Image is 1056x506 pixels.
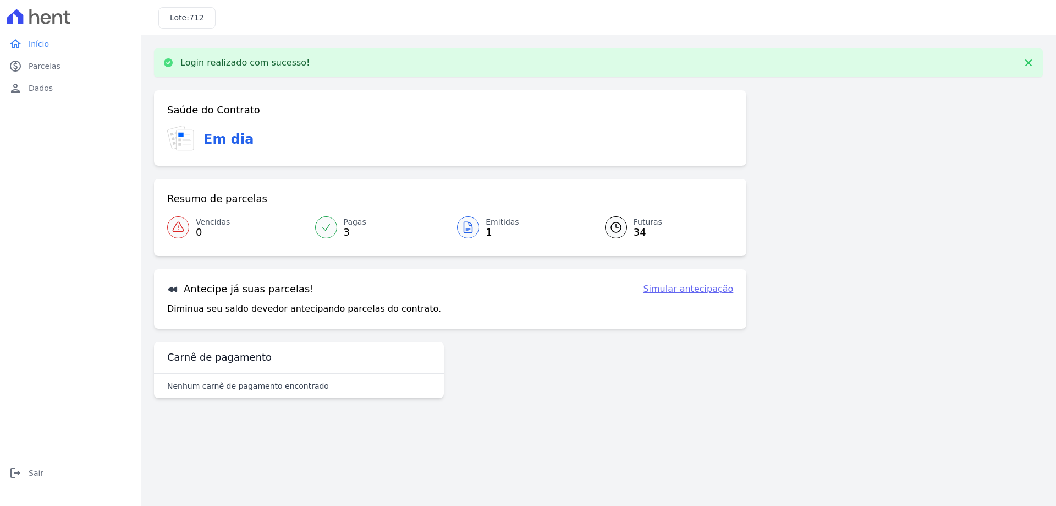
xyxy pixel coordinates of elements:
[4,462,136,484] a: logoutSair
[592,212,734,243] a: Futuras 34
[486,216,519,228] span: Emitidas
[167,282,314,296] h3: Antecipe já suas parcelas!
[309,212,450,243] a: Pagas 3
[450,212,592,243] a: Emitidas 1
[344,216,366,228] span: Pagas
[204,129,254,149] h3: Em dia
[29,61,61,72] span: Parcelas
[167,380,329,391] p: Nenhum carnê de pagamento encontrado
[4,33,136,55] a: homeInício
[9,81,22,95] i: person
[29,39,49,50] span: Início
[167,212,309,243] a: Vencidas 0
[29,467,43,478] span: Sair
[189,13,204,22] span: 712
[344,228,366,237] span: 3
[29,83,53,94] span: Dados
[180,57,310,68] p: Login realizado com sucesso!
[634,216,662,228] span: Futuras
[196,216,230,228] span: Vencidas
[643,282,733,296] a: Simular antecipação
[9,37,22,51] i: home
[167,351,272,364] h3: Carnê de pagamento
[167,104,260,117] h3: Saúde do Contrato
[486,228,519,237] span: 1
[167,302,441,315] p: Diminua seu saldo devedor antecipando parcelas do contrato.
[4,77,136,99] a: personDados
[634,228,662,237] span: 34
[9,466,22,480] i: logout
[196,228,230,237] span: 0
[167,192,267,205] h3: Resumo de parcelas
[170,12,204,24] h3: Lote:
[4,55,136,77] a: paidParcelas
[9,59,22,73] i: paid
